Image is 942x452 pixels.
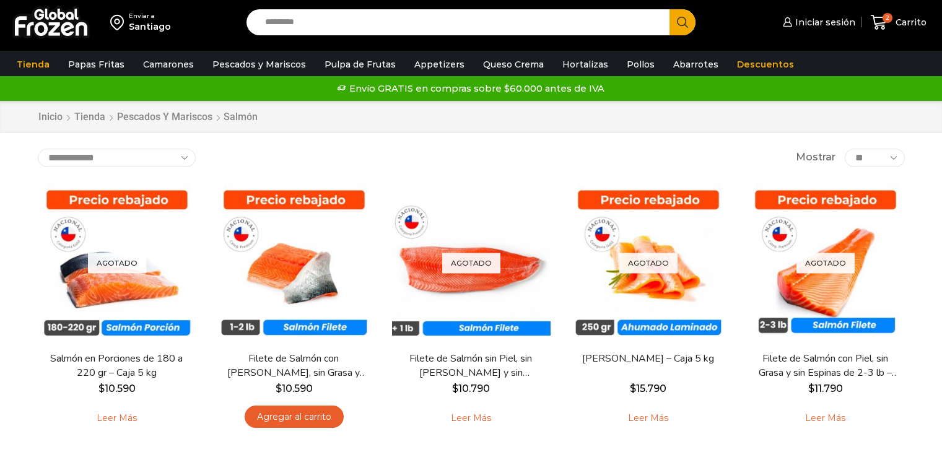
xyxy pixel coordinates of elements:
[38,149,196,167] select: Pedido de la tienda
[731,53,800,76] a: Descuentos
[245,406,344,428] a: Agregar al carrito: “Filete de Salmón con Piel, sin Grasa y sin Espinas 1-2 lb – Caja 10 Kg”
[796,253,855,273] p: Agotado
[883,13,892,23] span: 2
[780,10,855,35] a: Iniciar sesión
[477,53,550,76] a: Queso Crema
[452,383,458,394] span: $
[129,12,171,20] div: Enviar a
[116,110,213,124] a: Pescados y Mariscos
[667,53,725,76] a: Abarrotes
[621,53,661,76] a: Pollos
[408,53,471,76] a: Appetizers
[786,406,865,432] a: Leé más sobre “Filete de Salmón con Piel, sin Grasa y sin Espinas de 2-3 lb - Premium - Caja 10 kg”
[399,352,542,380] a: Filete de Salmón sin Piel, sin [PERSON_NAME] y sin [PERSON_NAME] – Caja 10 Kg
[38,110,63,124] a: Inicio
[452,383,490,394] bdi: 10.790
[98,383,105,394] span: $
[577,352,719,366] a: [PERSON_NAME] – Caja 5 kg
[808,383,843,394] bdi: 11.790
[137,53,200,76] a: Camarones
[74,110,106,124] a: Tienda
[62,53,131,76] a: Papas Fritas
[222,352,365,380] a: Filete de Salmón con [PERSON_NAME], sin Grasa y sin Espinas 1-2 lb – Caja 10 Kg
[77,406,156,432] a: Leé más sobre “Salmón en Porciones de 180 a 220 gr - Caja 5 kg”
[432,406,510,432] a: Leé más sobre “Filete de Salmón sin Piel, sin Grasa y sin Espinas – Caja 10 Kg”
[276,383,282,394] span: $
[11,53,56,76] a: Tienda
[129,20,171,33] div: Santiago
[88,253,146,273] p: Agotado
[808,383,814,394] span: $
[796,150,835,165] span: Mostrar
[442,253,500,273] p: Agotado
[619,253,678,273] p: Agotado
[110,12,129,33] img: address-field-icon.svg
[669,9,696,35] button: Search button
[556,53,614,76] a: Hortalizas
[98,383,136,394] bdi: 10.590
[630,383,636,394] span: $
[792,16,855,28] span: Iniciar sesión
[868,8,930,37] a: 2 Carrito
[38,110,258,124] nav: Breadcrumb
[630,383,666,394] bdi: 15.790
[754,352,896,380] a: Filete de Salmón con Piel, sin Grasa y sin Espinas de 2-3 lb – Premium – Caja 10 kg
[206,53,312,76] a: Pescados y Mariscos
[224,111,258,123] h1: Salmón
[609,406,687,432] a: Leé más sobre “Salmón Ahumado Laminado - Caja 5 kg”
[892,16,927,28] span: Carrito
[318,53,402,76] a: Pulpa de Frutas
[45,352,188,380] a: Salmón en Porciones de 180 a 220 gr – Caja 5 kg
[276,383,313,394] bdi: 10.590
